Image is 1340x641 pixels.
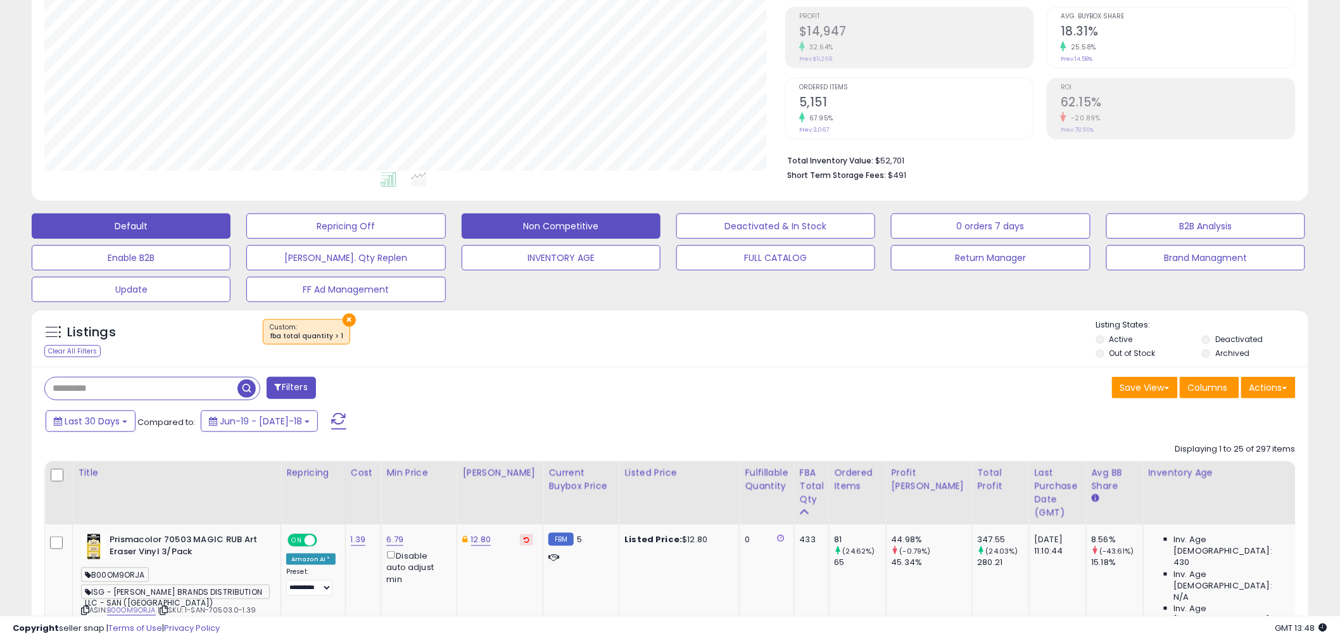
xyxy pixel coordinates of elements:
small: -20.89% [1066,113,1101,123]
button: FULL CATALOG [676,245,875,270]
button: Default [32,213,231,239]
small: (24.03%) [986,546,1018,556]
div: 433 [800,534,819,545]
span: ISG - [PERSON_NAME] BRANDS DISTRIBUTION LLC - SAN ([GEOGRAPHIC_DATA]) [81,585,270,599]
button: Deactivated & In Stock [676,213,875,239]
div: Amazon AI * [286,554,336,565]
li: $52,701 [787,152,1286,167]
div: Disable auto adjust min [386,549,447,585]
small: 67.95% [805,113,833,123]
div: Title [78,466,275,479]
div: Profit [PERSON_NAME] [892,466,967,493]
button: × [343,314,356,327]
button: 0 orders 7 days [891,213,1090,239]
div: [PERSON_NAME] [462,466,538,479]
div: [DATE] 11:10:44 [1035,534,1077,557]
b: Total Inventory Value: [787,155,873,166]
small: Prev: $11,269 [799,55,833,63]
div: Last Purchase Date (GMT) [1035,466,1081,519]
button: Repricing Off [246,213,445,239]
button: Brand Managment [1106,245,1305,270]
span: Inv. Age [DEMOGRAPHIC_DATA]: [1174,603,1290,626]
img: 41ZkvS8HssL._SL40_.jpg [81,534,106,559]
button: INVENTORY AGE [462,245,661,270]
div: Fulfillable Quantity [745,466,788,493]
span: Compared to: [137,416,196,428]
small: 32.64% [805,42,833,52]
div: fba total quantity > 1 [270,332,343,341]
div: Avg BB Share [1092,466,1138,493]
button: [PERSON_NAME]. Qty Replen [246,245,445,270]
div: Inventory Age [1149,466,1294,479]
h5: Listings [67,324,116,341]
div: Displaying 1 to 25 of 297 items [1175,443,1296,455]
span: Columns [1188,381,1228,394]
span: Avg. Buybox Share [1061,13,1295,20]
small: (-0.79%) [900,546,931,556]
span: Jun-19 - [DATE]-18 [220,415,302,428]
span: ROI [1061,84,1295,91]
button: Return Manager [891,245,1090,270]
span: Inv. Age [DEMOGRAPHIC_DATA]: [1174,534,1290,557]
small: (24.62%) [843,546,875,556]
small: Prev: 14.58% [1061,55,1092,63]
h2: 62.15% [1061,95,1295,112]
span: 2025-08-18 13:48 GMT [1275,622,1327,634]
div: 44.98% [892,534,972,545]
div: Repricing [286,466,340,479]
small: FBM [548,533,573,546]
button: FF Ad Management [246,277,445,302]
div: Ordered Items [835,466,881,493]
small: Prev: 3,067 [799,126,829,134]
div: seller snap | | [13,623,220,635]
div: 45.34% [892,557,972,568]
div: 65 [835,557,886,568]
button: Actions [1241,377,1296,398]
span: Ordered Items [799,84,1033,91]
button: Update [32,277,231,302]
div: Listed Price [624,466,734,479]
span: 430 [1174,557,1190,568]
div: 15.18% [1092,557,1143,568]
span: Profit [799,13,1033,20]
button: Last 30 Days [46,410,136,432]
div: Clear All Filters [44,345,101,357]
a: Terms of Use [108,622,162,634]
div: Cost [351,466,376,479]
div: 347.55 [978,534,1029,545]
button: Save View [1112,377,1178,398]
small: Avg BB Share. [1092,493,1099,504]
h2: 18.31% [1061,24,1295,41]
div: $12.80 [624,534,730,545]
div: 8.56% [1092,534,1143,545]
span: $491 [888,169,906,181]
small: 25.58% [1066,42,1096,52]
button: Columns [1180,377,1239,398]
span: 5 [577,533,582,545]
div: 280.21 [978,557,1029,568]
span: ON [289,535,305,546]
div: Min Price [386,466,452,479]
span: N/A [1174,592,1189,603]
div: 81 [835,534,886,545]
a: 1.39 [351,533,366,546]
a: Privacy Policy [164,622,220,634]
label: Archived [1215,348,1249,359]
button: Jun-19 - [DATE]-18 [201,410,318,432]
div: Current Buybox Price [548,466,614,493]
div: FBA Total Qty [800,466,824,506]
label: Out of Stock [1109,348,1156,359]
strong: Copyright [13,622,59,634]
h2: $14,947 [799,24,1033,41]
a: 6.79 [386,533,403,546]
button: Filters [267,377,316,399]
small: Prev: 78.56% [1061,126,1094,134]
div: 0 [745,534,784,545]
label: Deactivated [1215,334,1263,345]
span: B00OM9ORJA [81,568,149,582]
span: Inv. Age [DEMOGRAPHIC_DATA]: [1174,569,1290,592]
button: Non Competitive [462,213,661,239]
button: B2B Analysis [1106,213,1305,239]
a: 12.80 [471,533,491,546]
small: (-43.61%) [1100,546,1134,556]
